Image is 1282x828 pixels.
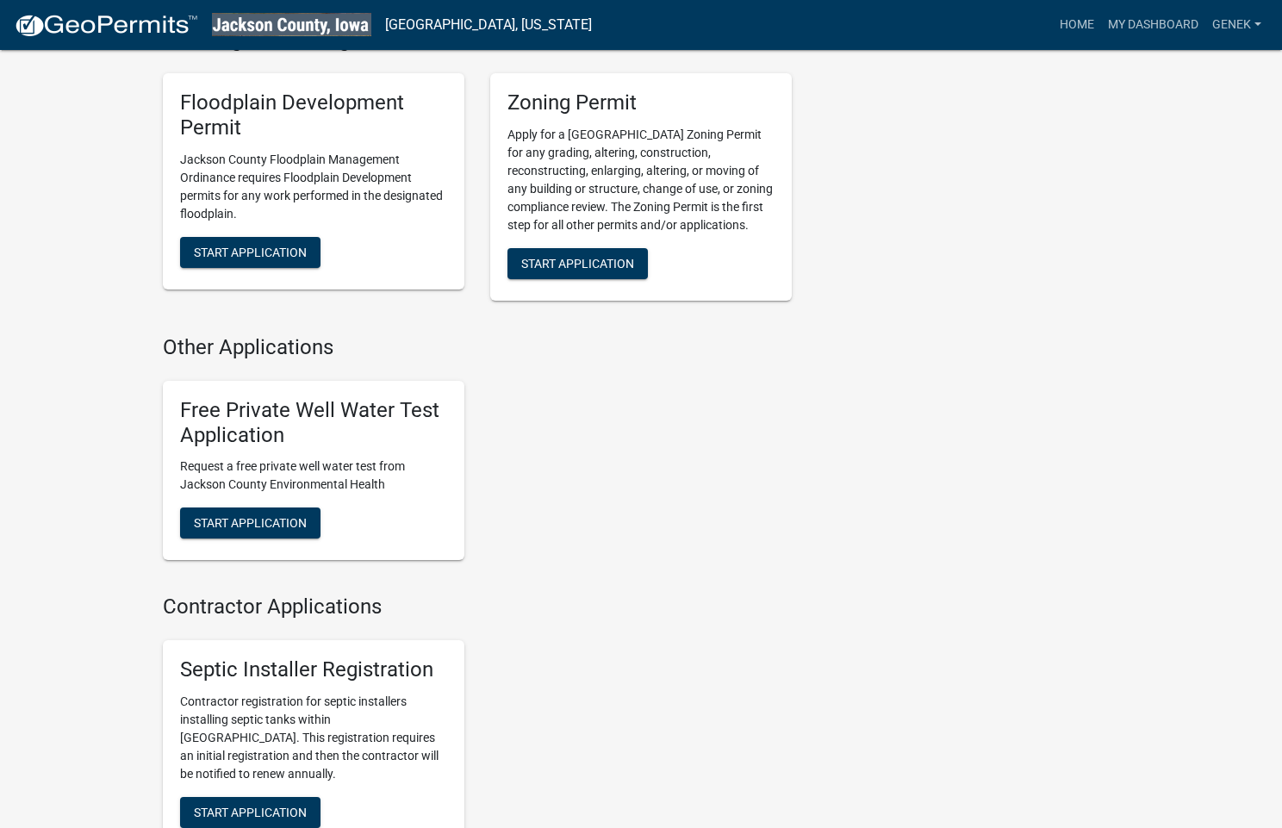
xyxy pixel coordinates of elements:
p: Apply for a [GEOGRAPHIC_DATA] Zoning Permit for any grading, altering, construction, reconstructi... [507,126,775,234]
span: Start Application [521,257,634,271]
button: Start Application [180,237,320,268]
wm-workflow-list-section: Other Applications [163,335,792,574]
span: Start Application [194,516,307,530]
h5: Zoning Permit [507,90,775,115]
p: Request a free private well water test from Jackson County Environmental Health [180,458,447,494]
a: Home [1053,9,1101,41]
h4: Contractor Applications [163,595,792,619]
p: Jackson County Floodplain Management Ordinance requires Floodplain Development permits for any wo... [180,151,447,223]
h5: Free Private Well Water Test Application [180,398,447,448]
img: Jackson County, Iowa [212,13,371,36]
h5: Floodplain Development Permit [180,90,447,140]
h5: Septic Installer Registration [180,657,447,682]
p: Contractor registration for septic installers installing septic tanks within [GEOGRAPHIC_DATA]. T... [180,693,447,783]
h4: Other Applications [163,335,792,360]
button: Start Application [507,248,648,279]
a: genek [1205,9,1268,41]
button: Start Application [180,507,320,539]
span: Start Application [194,806,307,819]
span: Start Application [194,245,307,258]
button: Start Application [180,797,320,828]
a: [GEOGRAPHIC_DATA], [US_STATE] [385,10,592,40]
a: My Dashboard [1101,9,1205,41]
